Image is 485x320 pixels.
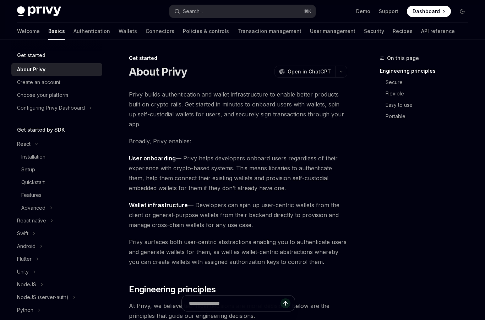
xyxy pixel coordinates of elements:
[129,237,347,267] span: Privy surfaces both user-centric abstractions enabling you to authenticate users and generate wal...
[17,216,46,225] div: React native
[380,77,474,88] a: Secure
[11,150,102,163] a: Installation
[11,304,102,316] button: Toggle Python section
[11,101,102,114] button: Toggle Configuring Privy Dashboard section
[17,255,32,263] div: Flutter
[11,253,102,265] button: Toggle Flutter section
[11,63,102,76] a: About Privy
[274,66,335,78] button: Open in ChatGPT
[17,6,61,16] img: dark logo
[129,65,187,78] h1: About Privy
[129,284,216,295] span: Engineering principles
[387,54,419,62] span: On this page
[11,163,102,176] a: Setup
[11,76,102,89] a: Create an account
[129,136,347,146] span: Broadly, Privy enables:
[17,280,36,289] div: NodeJS
[17,267,29,276] div: Unity
[11,278,102,291] button: Toggle NodeJS section
[119,23,137,40] a: Wallets
[48,23,65,40] a: Basics
[11,202,102,214] button: Toggle Advanced section
[17,104,85,112] div: Configuring Privy Dashboard
[169,5,316,18] button: Open search
[11,138,102,150] button: Toggle React section
[379,8,398,15] a: Support
[457,6,468,17] button: Toggle dark mode
[129,202,188,209] strong: Wallet infrastructure
[183,7,203,16] div: Search...
[11,265,102,278] button: Toggle Unity section
[11,176,102,189] a: Quickstart
[73,23,110,40] a: Authentication
[11,89,102,101] a: Choose your platform
[238,23,301,40] a: Transaction management
[129,155,176,162] strong: User onboarding
[17,65,45,74] div: About Privy
[17,293,69,302] div: NodeJS (server-auth)
[364,23,384,40] a: Security
[17,51,45,60] h5: Get started
[21,153,45,161] div: Installation
[129,153,347,193] span: — Privy helps developers onboard users regardless of their experience with crypto-based systems. ...
[17,78,60,87] div: Create an account
[288,68,331,75] span: Open in ChatGPT
[11,214,102,227] button: Toggle React native section
[393,23,413,40] a: Recipes
[21,165,35,174] div: Setup
[304,9,311,14] span: ⌘ K
[21,191,42,199] div: Features
[310,23,355,40] a: User management
[413,8,440,15] span: Dashboard
[380,111,474,122] a: Portable
[17,242,36,250] div: Android
[356,8,370,15] a: Demo
[380,88,474,99] a: Flexible
[129,200,347,230] span: — Developers can spin up user-centric wallets from the client or general-purpose wallets from the...
[11,189,102,202] a: Features
[11,291,102,304] button: Toggle NodeJS (server-auth) section
[380,65,474,77] a: Engineering principles
[11,227,102,240] button: Toggle Swift section
[183,23,229,40] a: Policies & controls
[21,178,45,187] div: Quickstart
[17,140,31,148] div: React
[11,240,102,253] button: Toggle Android section
[129,89,347,129] span: Privy builds authentication and wallet infrastructure to enable better products built on crypto r...
[407,6,451,17] a: Dashboard
[421,23,455,40] a: API reference
[380,99,474,111] a: Easy to use
[146,23,174,40] a: Connectors
[280,298,290,308] button: Send message
[17,229,28,238] div: Swift
[17,306,33,314] div: Python
[129,55,347,62] div: Get started
[17,91,68,99] div: Choose your platform
[21,204,45,212] div: Advanced
[17,126,65,134] h5: Get started by SDK
[17,23,40,40] a: Welcome
[189,296,280,311] input: Ask a question...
